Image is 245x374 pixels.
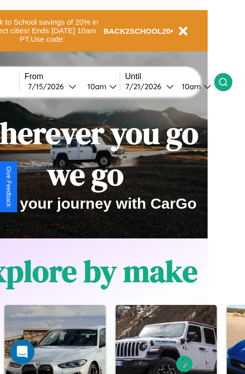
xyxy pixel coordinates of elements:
div: 7 / 15 / 2026 [28,82,69,91]
label: From [25,72,120,81]
div: 7 / 21 / 2026 [125,82,166,91]
b: BACK2SCHOOL20 [104,27,171,35]
button: 10am [79,81,120,92]
div: Open Intercom Messenger [10,340,34,364]
label: Until [125,72,214,81]
button: 10am [174,81,214,92]
div: Give Feedback [5,166,12,207]
button: 7/15/2026 [25,81,79,92]
div: 10am [177,82,204,91]
div: 10am [82,82,109,91]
